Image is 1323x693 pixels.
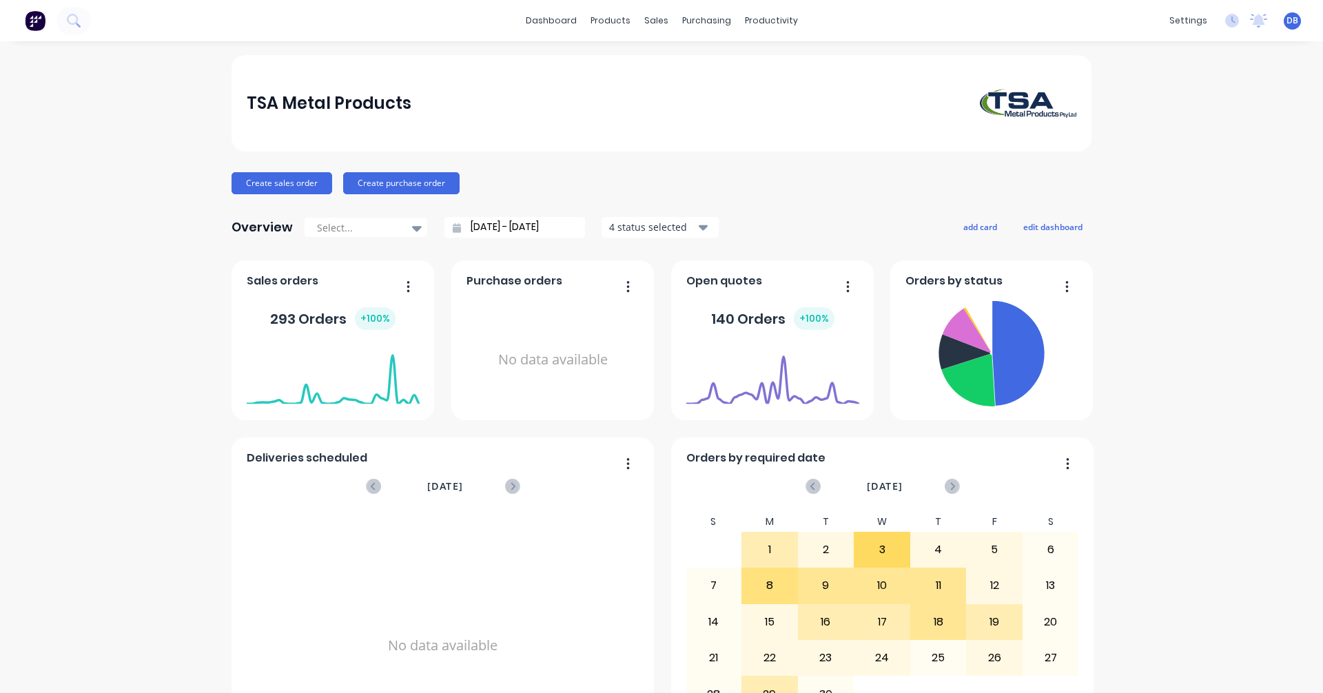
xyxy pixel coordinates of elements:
div: 13 [1023,568,1078,603]
div: 293 Orders [270,307,396,330]
div: 140 Orders [711,307,834,330]
div: 11 [911,568,966,603]
img: Factory [25,10,45,31]
div: products [584,10,637,31]
div: S [686,512,742,532]
div: 18 [911,605,966,639]
div: 21 [686,641,741,675]
div: 23 [799,641,854,675]
span: Purchase orders [466,273,562,289]
div: settings [1162,10,1214,31]
div: 8 [742,568,797,603]
img: TSA Metal Products [980,89,1076,118]
div: 7 [686,568,741,603]
button: edit dashboard [1014,218,1091,236]
div: 12 [967,568,1022,603]
button: Create purchase order [343,172,460,194]
div: 6 [1023,532,1078,567]
button: add card [954,218,1006,236]
div: productivity [738,10,805,31]
span: [DATE] [867,479,903,494]
div: TSA Metal Products [247,90,411,117]
span: [DATE] [427,479,463,494]
div: No data available [466,295,639,425]
div: 24 [854,641,910,675]
span: DB [1286,14,1298,27]
div: purchasing [675,10,738,31]
span: Open quotes [686,273,762,289]
div: M [741,512,798,532]
div: 5 [967,532,1022,567]
div: 2 [799,532,854,567]
div: T [910,512,967,532]
button: Create sales order [232,172,332,194]
div: 17 [854,605,910,639]
div: 20 [1023,605,1078,639]
div: 4 status selected [609,220,696,234]
div: 27 [1023,641,1078,675]
div: W [854,512,910,532]
div: sales [637,10,675,31]
div: 19 [967,605,1022,639]
span: Orders by status [905,273,1003,289]
div: 16 [799,605,854,639]
div: 14 [686,605,741,639]
div: 15 [742,605,797,639]
div: 25 [911,641,966,675]
div: + 100 % [794,307,834,330]
div: Overview [232,214,293,241]
div: T [798,512,854,532]
div: 10 [854,568,910,603]
button: 4 status selected [602,217,719,238]
span: Orders by required date [686,450,825,466]
div: S [1023,512,1079,532]
div: 1 [742,532,797,567]
div: 3 [854,532,910,567]
div: 4 [911,532,966,567]
div: 22 [742,641,797,675]
div: F [966,512,1023,532]
div: 9 [799,568,854,603]
a: dashboard [519,10,584,31]
span: Sales orders [247,273,318,289]
div: + 100 % [355,307,396,330]
div: 26 [967,641,1022,675]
